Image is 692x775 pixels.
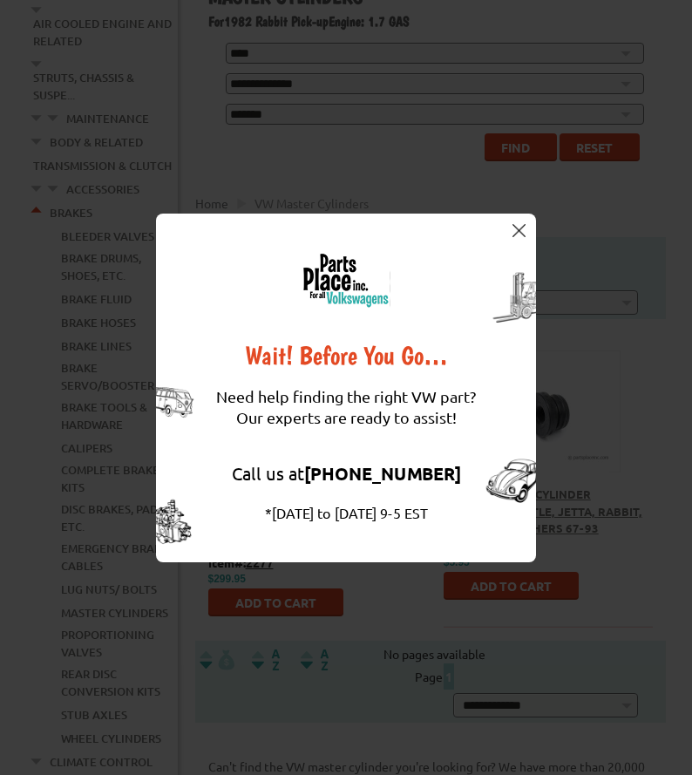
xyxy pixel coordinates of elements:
[216,502,476,523] div: *[DATE] to [DATE] 9-5 EST
[216,369,476,445] div: Need help finding the right VW part? Our experts are ready to assist!
[302,253,390,308] img: logo
[216,343,476,369] div: Wait! Before You Go…
[304,462,461,485] strong: [PHONE_NUMBER]
[512,224,526,237] img: close
[232,462,461,484] a: Call us at[PHONE_NUMBER]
